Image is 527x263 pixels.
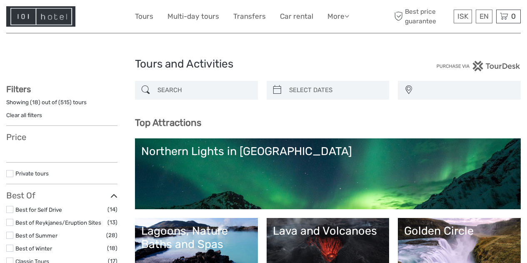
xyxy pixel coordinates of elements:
[404,224,515,238] div: Golden Circle
[457,12,468,20] span: ISK
[141,145,515,203] a: Northern Lights in [GEOGRAPHIC_DATA]
[107,218,117,227] span: (13)
[510,12,517,20] span: 0
[286,83,385,98] input: SELECT DATES
[15,170,49,177] a: Private tours
[233,10,266,23] a: Transfers
[135,10,153,23] a: Tours
[392,7,452,25] span: Best price guarantee
[135,58,392,71] h1: Tours and Activities
[167,10,219,23] a: Multi-day tours
[15,206,62,213] a: Best for Self Drive
[6,6,75,27] img: Hotel Information
[15,232,57,239] a: Best of Summer
[107,205,117,214] span: (14)
[32,98,38,106] label: 18
[154,83,254,98] input: SEARCH
[6,132,117,142] h3: Price
[141,224,252,251] div: Lagoons, Nature Baths and Spas
[60,98,70,106] label: 515
[273,224,383,238] div: Lava and Volcanoes
[327,10,349,23] a: More
[107,243,117,253] span: (18)
[280,10,313,23] a: Car rental
[436,61,521,71] img: PurchaseViaTourDesk.png
[15,219,101,226] a: Best of Reykjanes/Eruption Sites
[141,145,515,158] div: Northern Lights in [GEOGRAPHIC_DATA]
[15,245,52,252] a: Best of Winter
[6,112,42,118] a: Clear all filters
[6,98,117,111] div: Showing ( ) out of ( ) tours
[6,190,117,200] h3: Best Of
[106,230,117,240] span: (28)
[6,84,31,94] strong: Filters
[476,10,492,23] div: EN
[135,117,201,128] b: Top Attractions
